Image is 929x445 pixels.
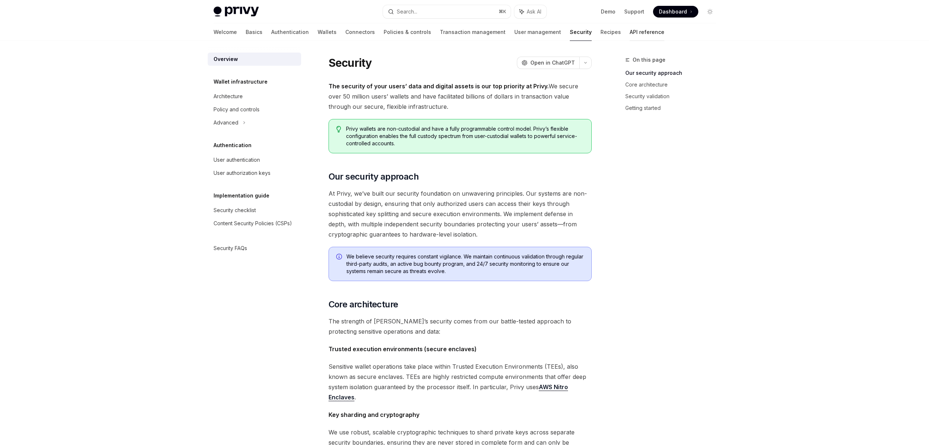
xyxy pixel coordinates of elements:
a: Security validation [625,91,722,102]
a: Dashboard [653,6,698,18]
div: Security FAQs [214,244,247,253]
h5: Authentication [214,141,252,150]
a: Welcome [214,23,237,41]
span: Open in ChatGPT [530,59,575,66]
span: Privy wallets are non-custodial and have a fully programmable control model. Privy’s flexible con... [346,125,584,147]
a: Content Security Policies (CSPs) [208,217,301,230]
div: Security checklist [214,206,256,215]
span: The strength of [PERSON_NAME]’s security comes from our battle-tested approach to protecting sens... [329,316,592,337]
button: Search...⌘K [383,5,511,18]
a: Security checklist [208,204,301,217]
a: Our security approach [625,67,722,79]
span: At Privy, we’ve built our security foundation on unwavering principles. Our systems are non-custo... [329,188,592,239]
img: light logo [214,7,259,17]
h5: Wallet infrastructure [214,77,268,86]
a: Basics [246,23,262,41]
span: Our security approach [329,171,419,183]
div: Advanced [214,118,238,127]
a: User authorization keys [208,166,301,180]
span: On this page [633,55,665,64]
a: User management [514,23,561,41]
strong: Key sharding and cryptography [329,411,419,418]
a: Core architecture [625,79,722,91]
h5: Implementation guide [214,191,269,200]
a: Support [624,8,644,15]
a: Authentication [271,23,309,41]
button: Open in ChatGPT [517,57,579,69]
span: Core architecture [329,299,398,310]
span: We believe security requires constant vigilance. We maintain continuous validation through regula... [346,253,584,275]
div: User authentication [214,156,260,164]
a: Demo [601,8,615,15]
a: Wallets [318,23,337,41]
a: Recipes [600,23,621,41]
strong: Trusted execution environments (secure enclaves) [329,345,477,353]
a: Security FAQs [208,242,301,255]
h1: Security [329,56,372,69]
svg: Info [336,254,343,261]
div: Overview [214,55,238,64]
span: We secure over 50 million users’ wallets and have facilitated billions of dollars in transaction ... [329,81,592,112]
div: User authorization keys [214,169,270,177]
span: ⌘ K [499,9,506,15]
div: Architecture [214,92,243,101]
strong: The security of your users’ data and digital assets is our top priority at Privy. [329,83,549,90]
a: Overview [208,53,301,66]
a: Policy and controls [208,103,301,116]
div: Policy and controls [214,105,260,114]
a: API reference [630,23,664,41]
div: Content Security Policies (CSPs) [214,219,292,228]
span: Sensitive wallet operations take place within Trusted Execution Environments (TEEs), also known a... [329,361,592,402]
a: Connectors [345,23,375,41]
a: Architecture [208,90,301,103]
a: Transaction management [440,23,506,41]
a: User authentication [208,153,301,166]
a: Policies & controls [384,23,431,41]
button: Ask AI [514,5,546,18]
span: Dashboard [659,8,687,15]
a: Getting started [625,102,722,114]
a: Security [570,23,592,41]
span: Ask AI [527,8,541,15]
button: Toggle dark mode [704,6,716,18]
div: Search... [397,7,417,16]
svg: Tip [336,126,341,133]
